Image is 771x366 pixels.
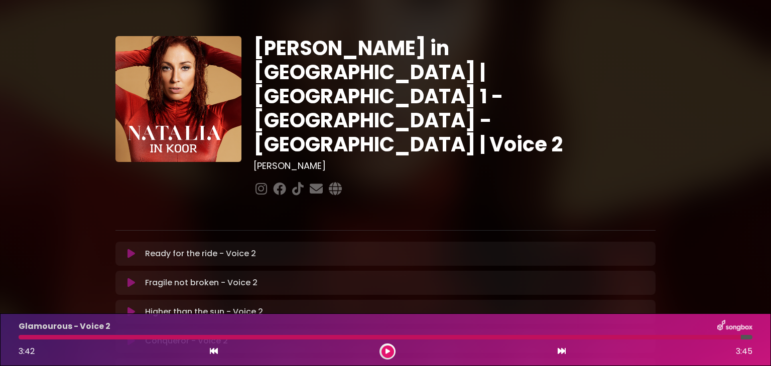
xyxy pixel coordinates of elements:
[736,345,752,357] span: 3:45
[145,306,263,318] p: Higher than the sun - Voice 2
[253,36,656,156] h1: [PERSON_NAME] in [GEOGRAPHIC_DATA] | [GEOGRAPHIC_DATA] 1 - [GEOGRAPHIC_DATA] - [GEOGRAPHIC_DATA] ...
[145,277,258,289] p: Fragile not broken - Voice 2
[145,248,256,260] p: Ready for the ride - Voice 2
[115,36,241,162] img: YTVS25JmS9CLUqXqkEhs
[253,160,656,171] h3: [PERSON_NAME]
[19,345,35,357] span: 3:42
[717,320,752,333] img: songbox-logo-white.png
[19,320,110,332] p: Glamourous - Voice 2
